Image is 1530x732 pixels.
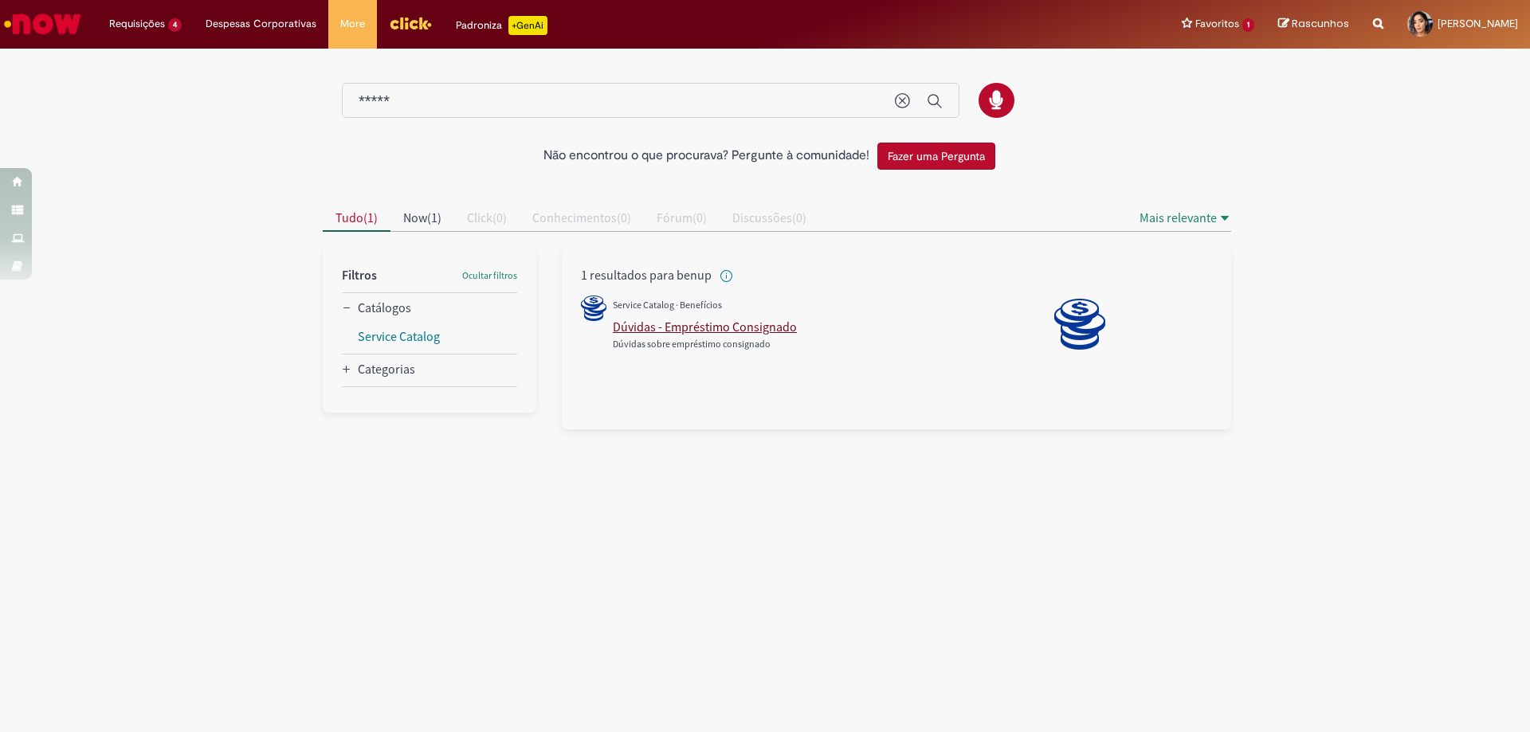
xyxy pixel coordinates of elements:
[206,16,316,32] span: Despesas Corporativas
[877,143,995,170] button: Fazer uma Pergunta
[2,8,84,40] img: ServiceNow
[1195,16,1239,32] span: Favoritos
[1242,18,1254,32] span: 1
[1438,17,1518,30] span: [PERSON_NAME]
[456,16,547,35] div: Padroniza
[508,16,547,35] p: +GenAi
[168,18,182,32] span: 4
[543,149,869,163] h2: Não encontrou o que procurava? Pergunte à comunidade!
[1292,16,1349,31] span: Rascunhos
[340,16,365,32] span: More
[109,16,165,32] span: Requisições
[1278,17,1349,32] a: Rascunhos
[389,11,432,35] img: click_logo_yellow_360x200.png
